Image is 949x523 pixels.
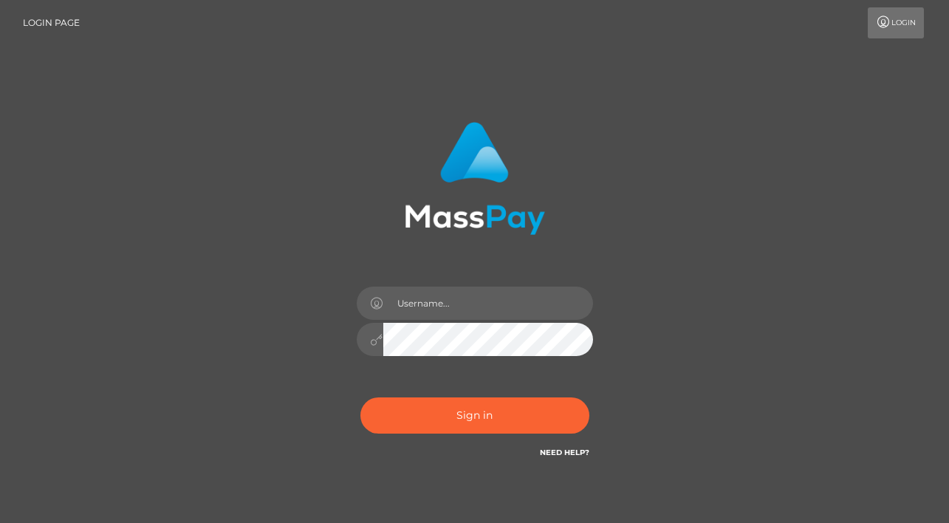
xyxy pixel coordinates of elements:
input: Username... [383,287,593,320]
a: Need Help? [540,448,589,457]
img: MassPay Login [405,122,545,235]
button: Sign in [360,397,589,434]
a: Login Page [23,7,80,38]
a: Login [868,7,924,38]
